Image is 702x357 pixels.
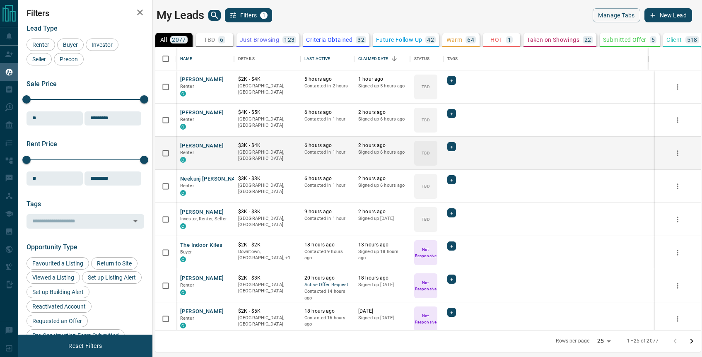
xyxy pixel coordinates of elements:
p: 2 hours ago [358,208,406,215]
span: + [450,308,453,316]
p: Toronto [238,248,296,261]
div: + [447,175,456,184]
span: + [450,142,453,151]
button: more [671,246,684,259]
p: Contacted in 1 hour [304,149,350,156]
div: Reactivated Account [27,300,92,313]
p: Submitted Offer [603,37,647,43]
button: New Lead [644,8,692,22]
div: 25 [594,335,614,347]
p: Contacted 14 hours ago [304,288,350,301]
button: [PERSON_NAME] [180,76,224,84]
p: Signed up [DATE] [358,215,406,222]
p: Signed up 6 hours ago [358,116,406,123]
p: Just Browsing [240,37,279,43]
div: condos.ca [180,157,186,163]
div: Claimed Date [358,47,388,70]
span: Tags [27,200,41,208]
p: 22 [584,37,591,43]
div: condos.ca [180,190,186,196]
div: Pre-Construction Form Submitted [27,329,125,342]
button: [PERSON_NAME] [180,142,224,150]
p: TBD [422,216,429,222]
div: Tags [447,47,458,70]
p: Future Follow Up [376,37,422,43]
p: 123 [284,37,294,43]
p: 518 [687,37,697,43]
span: + [450,275,453,283]
div: condos.ca [180,91,186,96]
p: TBD [422,117,429,123]
button: Sort [388,53,400,65]
p: Contacted in 1 hour [304,215,350,222]
p: 2 hours ago [358,175,406,182]
p: $2K - $5K [238,308,296,315]
p: 18 hours ago [304,308,350,315]
button: more [671,280,684,292]
span: Requested an Offer [29,318,85,324]
p: Signed up [DATE] [358,315,406,321]
p: 6 hours ago [304,109,350,116]
button: [PERSON_NAME] [180,208,224,216]
button: more [671,313,684,325]
span: + [450,109,453,118]
p: [GEOGRAPHIC_DATA], [GEOGRAPHIC_DATA] [238,83,296,96]
div: Status [414,47,429,70]
button: more [671,213,684,226]
div: Favourited a Listing [27,257,89,270]
h1: My Leads [157,9,204,22]
h2: Filters [27,8,144,18]
span: 1 [261,12,267,18]
p: [GEOGRAPHIC_DATA], [GEOGRAPHIC_DATA] [238,315,296,328]
span: Return to Site [94,260,135,267]
span: Pre-Construction Form Submitted [29,332,122,339]
span: Buyer [60,41,81,48]
p: Not Responsive [415,313,437,325]
p: TBD [422,84,429,90]
p: $2K - $3K [238,275,296,282]
p: 32 [357,37,364,43]
div: Renter [27,39,55,51]
p: 1 hour ago [358,76,406,83]
div: Tags [443,47,649,70]
span: Renter [180,183,194,188]
span: + [450,209,453,217]
span: Seller [29,56,49,63]
div: Viewed a Listing [27,271,80,284]
p: $3K - $3K [238,175,296,182]
p: Contacted in 2 hours [304,83,350,89]
button: Go to next page [683,333,700,350]
p: [DATE] [358,308,406,315]
p: Signed up 6 hours ago [358,149,406,156]
p: Contacted 9 hours ago [304,248,350,261]
div: Details [238,47,255,70]
p: Signed up 5 hours ago [358,83,406,89]
p: 5 [651,37,655,43]
p: Client [666,37,682,43]
div: Buyer [57,39,84,51]
p: TBD [422,150,429,156]
div: condos.ca [180,289,186,295]
span: Renter [180,117,194,122]
p: $2K - $2K [238,241,296,248]
span: Opportunity Type [27,243,77,251]
p: 6 hours ago [304,175,350,182]
span: + [450,242,453,250]
span: Investor [89,41,116,48]
p: Signed up 18 hours ago [358,248,406,261]
button: more [671,81,684,93]
p: Not Responsive [415,246,437,259]
p: 2 hours ago [358,109,406,116]
button: [PERSON_NAME] [180,275,224,282]
span: Buyer [180,249,192,255]
div: + [447,208,456,217]
p: 64 [467,37,474,43]
p: [GEOGRAPHIC_DATA], [GEOGRAPHIC_DATA] [238,149,296,162]
span: Active Offer Request [304,282,350,289]
p: $4K - $5K [238,109,296,116]
span: + [450,176,453,184]
p: TBD [422,183,429,189]
span: Rent Price [27,140,57,148]
p: 5 hours ago [304,76,350,83]
p: Contacted 16 hours ago [304,315,350,328]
